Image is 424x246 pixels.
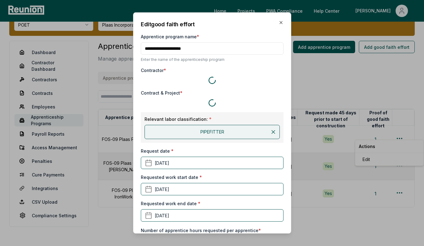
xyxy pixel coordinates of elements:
label: Requested work start date [141,174,202,180]
button: [DATE] [141,157,283,169]
label: Contractor [141,67,166,74]
div: PIPEFITTER [145,125,280,139]
label: Request date [141,148,174,154]
h2: Edit good faith effort [141,20,283,28]
button: [DATE] [141,209,283,222]
label: Relevant labor classification: [145,116,280,122]
label: Number of apprentice hours requested per apprentice [141,228,261,233]
label: Requested work end date [141,200,200,207]
label: Apprentice program name [141,33,199,40]
p: Enter the name of the apprenticeship program [141,57,283,62]
label: Contract & Project [141,90,183,96]
button: [DATE] [141,183,283,195]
